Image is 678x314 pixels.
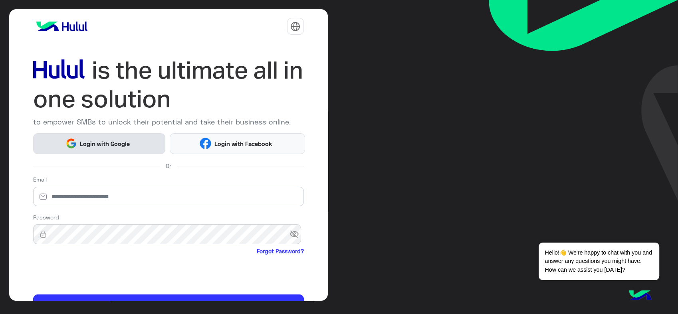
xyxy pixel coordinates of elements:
img: lock [33,230,53,238]
button: Login with Google [33,133,166,154]
span: Login with Facebook [211,139,275,148]
span: Login with Google [77,139,133,148]
label: Email [33,175,47,184]
img: logo [33,18,91,34]
span: Or [166,162,171,170]
img: hulul-logo.png [626,282,654,310]
img: tab [290,22,300,32]
button: Login [33,294,304,314]
label: Password [33,213,59,221]
button: Login with Facebook [170,133,305,154]
img: email [33,193,53,201]
p: to empower SMBs to unlock their potential and take their business online. [33,117,304,127]
img: Google [65,138,77,149]
span: Hello!👋 We're happy to chat with you and answer any questions you might have. How can we assist y... [539,243,659,280]
img: Facebook [200,138,211,149]
img: hululLoginTitle_EN.svg [33,56,304,114]
a: Forgot Password? [257,247,304,255]
span: visibility_off [289,227,304,241]
iframe: reCAPTCHA [33,257,155,288]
